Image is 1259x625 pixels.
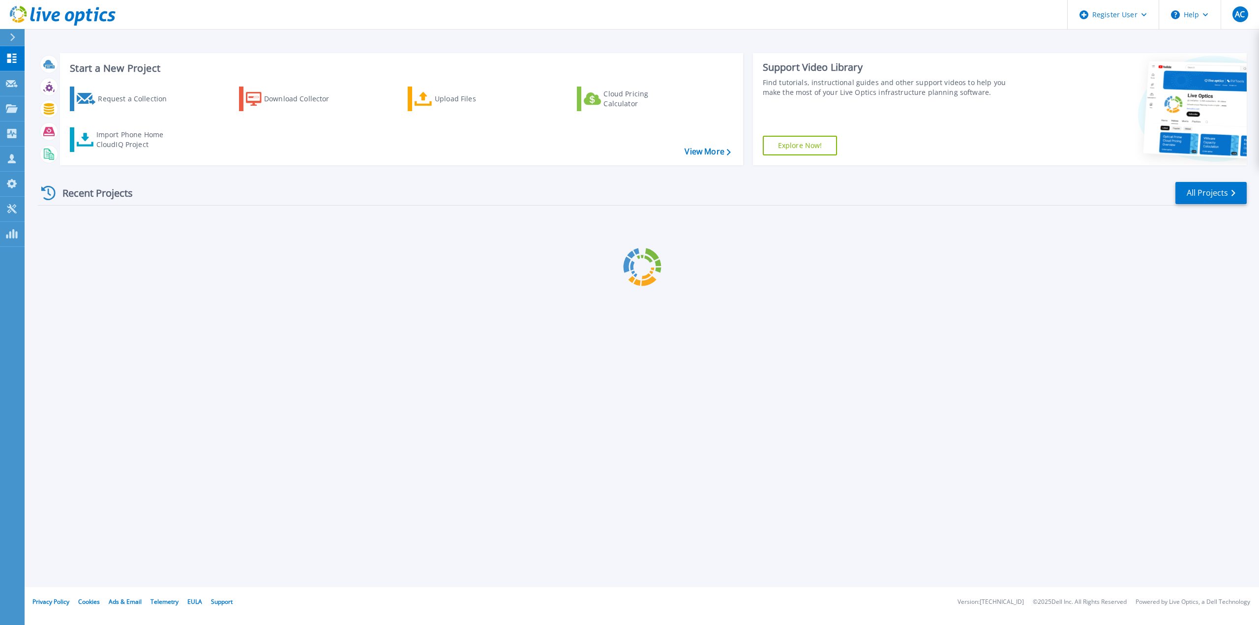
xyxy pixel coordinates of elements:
[70,63,730,74] h3: Start a New Project
[187,597,202,606] a: EULA
[109,597,142,606] a: Ads & Email
[1033,599,1127,605] li: © 2025 Dell Inc. All Rights Reserved
[211,597,233,606] a: Support
[70,87,180,111] a: Request a Collection
[78,597,100,606] a: Cookies
[98,89,177,109] div: Request a Collection
[685,147,730,156] a: View More
[264,89,343,109] div: Download Collector
[96,130,173,149] div: Import Phone Home CloudIQ Project
[763,78,1018,97] div: Find tutorials, instructional guides and other support videos to help you make the most of your L...
[1175,182,1247,204] a: All Projects
[408,87,517,111] a: Upload Files
[32,597,69,606] a: Privacy Policy
[38,181,146,205] div: Recent Projects
[1235,10,1245,18] span: AC
[239,87,349,111] a: Download Collector
[603,89,682,109] div: Cloud Pricing Calculator
[150,597,179,606] a: Telemetry
[435,89,513,109] div: Upload Files
[763,61,1018,74] div: Support Video Library
[1136,599,1250,605] li: Powered by Live Optics, a Dell Technology
[958,599,1024,605] li: Version: [TECHNICAL_ID]
[577,87,687,111] a: Cloud Pricing Calculator
[763,136,838,155] a: Explore Now!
